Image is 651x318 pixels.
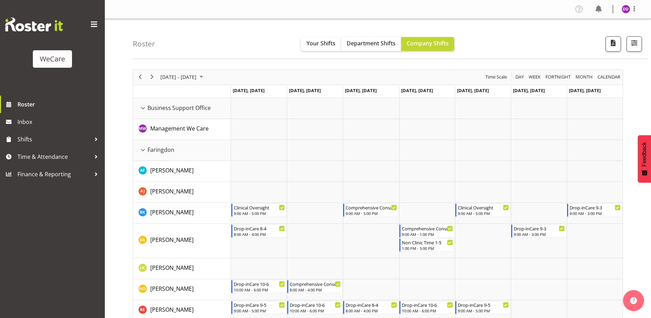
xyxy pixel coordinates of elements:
div: 9:00 AM - 5:00 PM [234,210,285,216]
span: Your Shifts [306,39,335,47]
span: [DATE], [DATE] [513,87,545,94]
div: 9:00 AM - 3:00 PM [570,210,621,216]
span: Shifts [17,134,91,145]
div: 9:00 AM - 3:00 PM [514,231,565,237]
div: Drop-inCare 9-3 [514,225,565,232]
span: Day [515,73,525,81]
span: [PERSON_NAME] [150,167,194,174]
div: Natasha Ottley"s event - Comprehensive Consult 8-4 Begin From Tuesday, September 30, 2025 at 8:00... [287,280,342,293]
span: Inbox [17,117,101,127]
div: Rachel Els"s event - Drop-inCare 9-5 Begin From Monday, September 29, 2025 at 9:00:00 AM GMT+13:0... [231,301,287,314]
td: Brian Ko resource [133,203,231,224]
a: [PERSON_NAME] [150,305,194,314]
div: Brian Ko"s event - Clinical Oversight Begin From Monday, September 29, 2025 at 9:00:00 AM GMT+13:... [231,204,287,217]
div: previous period [134,70,146,84]
span: Week [528,73,541,81]
button: Department Shifts [341,37,401,51]
td: Alex Ferguson resource [133,161,231,182]
td: Liandy Kritzinger resource [133,258,231,279]
button: October 2025 [159,73,206,81]
button: Month [596,73,622,81]
div: Drop-inCare 8-4 [234,225,285,232]
div: Ena Advincula"s event - Drop-inCare 8-4 Begin From Monday, September 29, 2025 at 8:00:00 AM GMT+1... [231,224,287,238]
span: Time & Attendance [17,151,91,162]
div: Clinical Oversight [458,204,509,211]
button: Timeline Month [574,73,594,81]
div: Brian Ko"s event - Drop-inCare 9-3 Begin From Sunday, October 5, 2025 at 9:00:00 AM GMT+13:00 End... [567,204,622,217]
div: 9:00 AM - 1:00 PM [402,231,453,237]
div: Drop-inCare 10-6 [402,301,453,308]
div: Drop-inCare 8-4 [346,301,397,308]
span: Management We Care [150,125,209,132]
td: Ena Advincula resource [133,224,231,258]
div: 8:00 AM - 4:00 PM [290,287,341,293]
div: Drop-inCare 10-6 [290,301,341,308]
td: Management We Care resource [133,119,231,140]
span: [DATE], [DATE] [233,87,265,94]
button: Feedback - Show survey [638,135,651,183]
a: [PERSON_NAME] [150,187,194,195]
div: Drop-inCare 9-3 [570,204,621,211]
div: 9:00 AM - 5:00 PM [458,210,509,216]
td: Amy Johannsen resource [133,182,231,203]
span: [PERSON_NAME] [150,187,194,195]
img: demi-dumitrean10946.jpg [622,5,630,13]
button: Download a PDF of the roster according to the set date range. [606,36,621,52]
button: Fortnight [544,73,572,81]
span: [PERSON_NAME] [150,208,194,216]
div: Rachel Els"s event - Drop-inCare 8-4 Begin From Wednesday, October 1, 2025 at 8:00:00 AM GMT+13:0... [343,301,398,314]
a: Management We Care [150,124,209,133]
div: Comprehensive Consult 9-5 [346,204,397,211]
div: 8:00 AM - 4:00 PM [234,231,285,237]
span: [DATE], [DATE] [289,87,321,94]
div: Sep 29 - Oct 05, 2025 [158,70,207,84]
span: [DATE], [DATE] [401,87,433,94]
span: Faringdon [147,146,174,154]
span: Finance & Reporting [17,169,91,179]
span: calendar [597,73,621,81]
div: Brian Ko"s event - Clinical Oversight Begin From Friday, October 3, 2025 at 9:00:00 AM GMT+13:00 ... [455,204,511,217]
button: Timeline Day [514,73,525,81]
span: Company Shifts [407,39,449,47]
div: Non Clinic Time 1-5 [402,239,453,246]
div: Ena Advincula"s event - Comprehensive Consult 9-1 Begin From Thursday, October 2, 2025 at 9:00:00... [399,224,455,238]
span: Fortnight [545,73,571,81]
div: Rachel Els"s event - Drop-inCare 9-5 Begin From Friday, October 3, 2025 at 9:00:00 AM GMT+13:00 E... [455,301,511,314]
span: [DATE], [DATE] [569,87,601,94]
a: [PERSON_NAME] [150,264,194,272]
div: 10:00 AM - 6:00 PM [402,308,453,313]
a: [PERSON_NAME] [150,208,194,216]
button: Next [147,73,157,81]
td: Faringdon resource [133,140,231,161]
a: [PERSON_NAME] [150,166,194,175]
button: Previous [136,73,145,81]
td: Natasha Ottley resource [133,279,231,300]
div: Drop-inCare 10-6 [234,280,285,287]
div: Drop-inCare 9-5 [458,301,509,308]
a: [PERSON_NAME] [150,236,194,244]
a: [PERSON_NAME] [150,284,194,293]
div: Comprehensive Consult 9-1 [402,225,453,232]
div: Ena Advincula"s event - Drop-inCare 9-3 Begin From Saturday, October 4, 2025 at 9:00:00 AM GMT+13... [511,224,566,238]
span: Feedback [641,142,648,167]
button: Timeline Week [528,73,542,81]
img: help-xxl-2.png [630,297,637,304]
h4: Roster [133,40,155,48]
div: WeCare [40,54,65,64]
img: Rosterit website logo [5,17,63,31]
div: next period [146,70,158,84]
span: [DATE], [DATE] [457,87,489,94]
span: Department Shifts [347,39,396,47]
button: Company Shifts [401,37,454,51]
div: 10:00 AM - 6:00 PM [234,287,285,293]
div: Clinical Oversight [234,204,285,211]
button: Time Scale [484,73,508,81]
span: Month [575,73,593,81]
span: Roster [17,99,101,110]
div: 9:00 AM - 5:00 PM [458,308,509,313]
span: [DATE] - [DATE] [160,73,197,81]
div: Rachel Els"s event - Drop-inCare 10-6 Begin From Thursday, October 2, 2025 at 10:00:00 AM GMT+13:... [399,301,455,314]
